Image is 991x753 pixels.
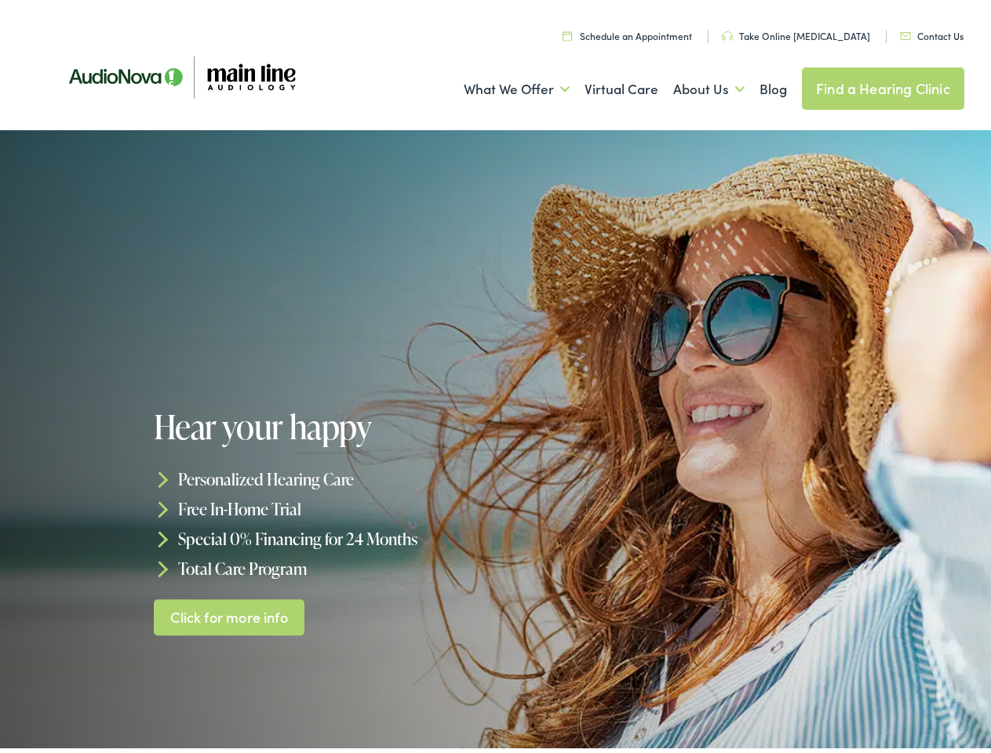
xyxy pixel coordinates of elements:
[585,56,658,114] a: Virtual Care
[154,595,305,631] a: Click for more info
[760,56,787,114] a: Blog
[900,24,964,38] a: Contact Us
[563,24,692,38] a: Schedule an Appointment
[154,549,501,579] li: Total Care Program
[802,63,964,105] a: Find a Hearing Clinic
[154,489,501,519] li: Free In-Home Trial
[154,519,501,549] li: Special 0% Financing for 24 Months
[900,27,911,35] img: utility icon
[154,404,501,440] h1: Hear your happy
[722,24,870,38] a: Take Online [MEDICAL_DATA]
[673,56,745,114] a: About Us
[563,26,572,36] img: utility icon
[464,56,570,114] a: What We Offer
[154,460,501,489] li: Personalized Hearing Care
[722,27,733,36] img: utility icon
